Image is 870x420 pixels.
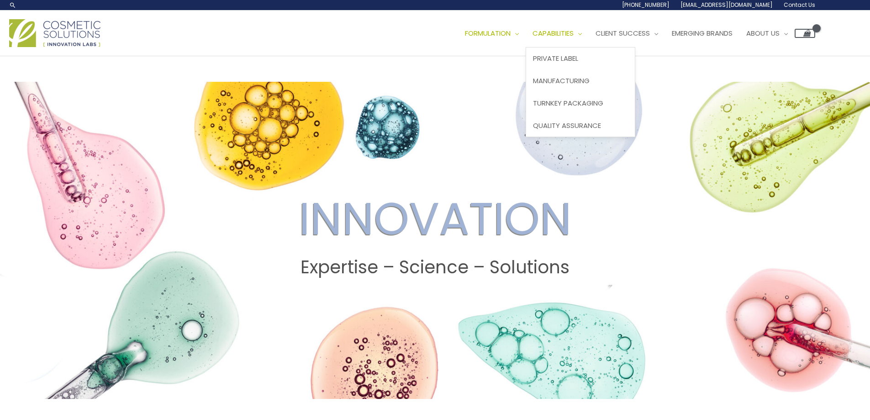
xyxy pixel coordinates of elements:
[526,70,635,92] a: Manufacturing
[533,121,601,130] span: Quality Assurance
[589,20,665,47] a: Client Success
[526,114,635,137] a: Quality Assurance
[533,98,603,108] span: Turnkey Packaging
[451,20,815,47] nav: Site Navigation
[672,28,733,38] span: Emerging Brands
[746,28,780,38] span: About Us
[9,1,16,9] a: Search icon link
[526,48,635,70] a: Private Label
[665,20,739,47] a: Emerging Brands
[526,20,589,47] a: Capabilities
[9,19,100,47] img: Cosmetic Solutions Logo
[533,53,578,63] span: Private Label
[458,20,526,47] a: Formulation
[680,1,773,9] span: [EMAIL_ADDRESS][DOMAIN_NAME]
[795,29,815,38] a: View Shopping Cart, empty
[9,192,861,246] h2: INNOVATION
[739,20,795,47] a: About Us
[784,1,815,9] span: Contact Us
[622,1,670,9] span: [PHONE_NUMBER]
[526,92,635,114] a: Turnkey Packaging
[533,76,590,85] span: Manufacturing
[465,28,511,38] span: Formulation
[533,28,574,38] span: Capabilities
[9,257,861,278] h2: Expertise – Science – Solutions
[596,28,650,38] span: Client Success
